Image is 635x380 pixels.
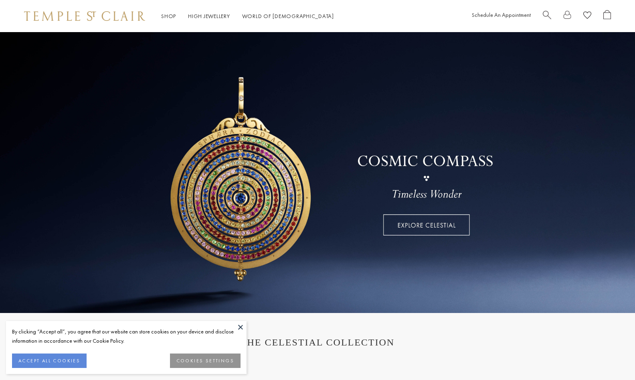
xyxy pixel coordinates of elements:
h1: THE CELESTIAL COLLECTION [32,337,603,348]
a: Search [543,10,551,22]
a: ShopShop [161,12,176,20]
nav: Main navigation [161,11,334,21]
button: COOKIES SETTINGS [170,354,241,368]
iframe: Gorgias live chat messenger [595,342,627,372]
a: View Wishlist [583,10,591,22]
div: By clicking “Accept all”, you agree that our website can store cookies on your device and disclos... [12,327,241,345]
img: Temple St. Clair [24,11,145,21]
a: High JewelleryHigh Jewellery [188,12,230,20]
a: Schedule An Appointment [472,11,531,18]
a: World of [DEMOGRAPHIC_DATA]World of [DEMOGRAPHIC_DATA] [242,12,334,20]
button: ACCEPT ALL COOKIES [12,354,87,368]
a: Open Shopping Bag [603,10,611,22]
